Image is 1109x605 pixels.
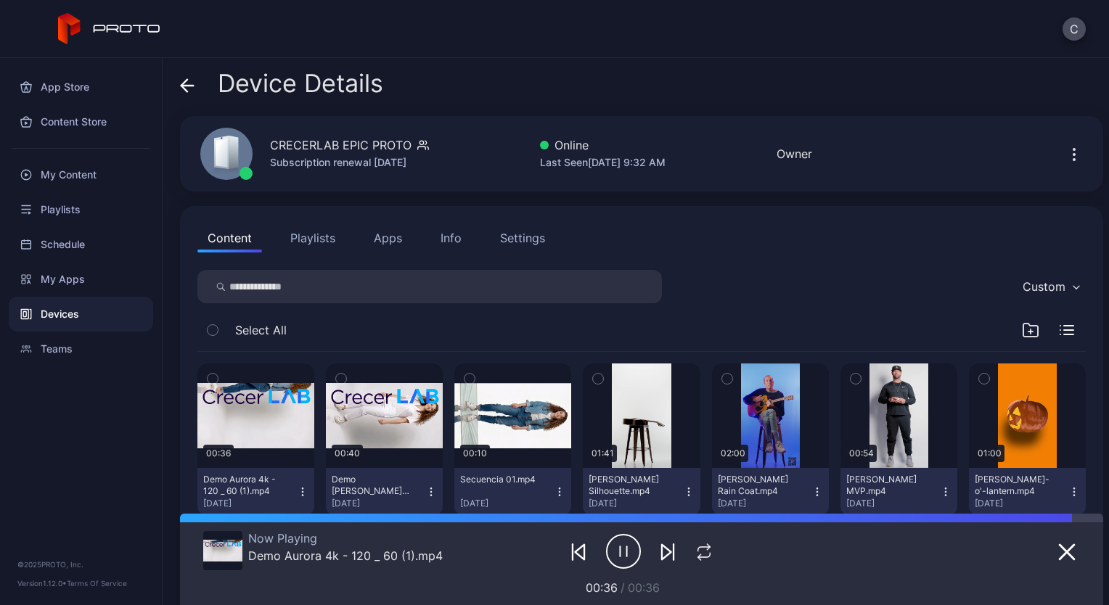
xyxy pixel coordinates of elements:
[777,145,812,162] div: Owner
[203,498,297,509] div: [DATE]
[583,468,700,515] button: [PERSON_NAME] Silhouette.mp4[DATE]
[840,468,957,515] button: [PERSON_NAME] MVP.mp4[DATE]
[270,154,429,171] div: Subscription renewal [DATE]
[332,474,412,497] div: Demo Aurora doctora HD.mp4
[589,474,668,497] div: Billy Morrison's Silhouette.mp4
[9,104,153,139] a: Content Store
[454,468,571,515] button: Secuencia 01.mp4[DATE]
[326,468,443,515] button: Demo [PERSON_NAME] HD.mp4[DATE]
[975,474,1055,497] div: Jack-o'-lantern.mp4
[628,580,660,595] span: 00:36
[718,474,798,497] div: Ryan Pollie's Rain Coat.mp4
[460,498,554,509] div: [DATE]
[490,223,555,252] button: Settings
[1063,17,1086,41] button: C
[9,192,153,227] a: Playlists
[17,559,144,570] div: © 2025 PROTO, Inc.
[9,70,153,104] a: App Store
[1023,279,1065,294] div: Custom
[203,474,283,497] div: Demo Aurora 4k - 120 _ 60 (1).mp4
[270,136,412,154] div: CRECERLAB EPIC PROTO
[9,262,153,297] a: My Apps
[975,498,1068,509] div: [DATE]
[1015,270,1086,303] button: Custom
[248,531,443,546] div: Now Playing
[540,154,666,171] div: Last Seen [DATE] 9:32 AM
[17,579,67,588] span: Version 1.12.0 •
[500,229,545,247] div: Settings
[197,468,314,515] button: Demo Aurora 4k - 120 _ 60 (1).mp4[DATE]
[540,136,666,154] div: Online
[332,498,425,509] div: [DATE]
[9,297,153,332] a: Devices
[248,548,443,563] div: Demo Aurora 4k - 120 _ 60 (1).mp4
[712,468,829,515] button: [PERSON_NAME] Rain Coat.mp4[DATE]
[364,223,412,252] button: Apps
[235,321,287,339] span: Select All
[718,498,811,509] div: [DATE]
[430,223,472,252] button: Info
[969,468,1086,515] button: [PERSON_NAME]-o'-lantern.mp4[DATE]
[197,223,262,252] button: Content
[589,498,682,509] div: [DATE]
[846,474,926,497] div: Albert Pujols MVP.mp4
[9,157,153,192] a: My Content
[9,227,153,262] a: Schedule
[441,229,462,247] div: Info
[846,498,940,509] div: [DATE]
[9,332,153,366] a: Teams
[67,579,127,588] a: Terms Of Service
[460,474,540,485] div: Secuencia 01.mp4
[218,70,383,97] span: Device Details
[280,223,345,252] button: Playlists
[621,580,625,595] span: /
[586,580,618,595] span: 00:36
